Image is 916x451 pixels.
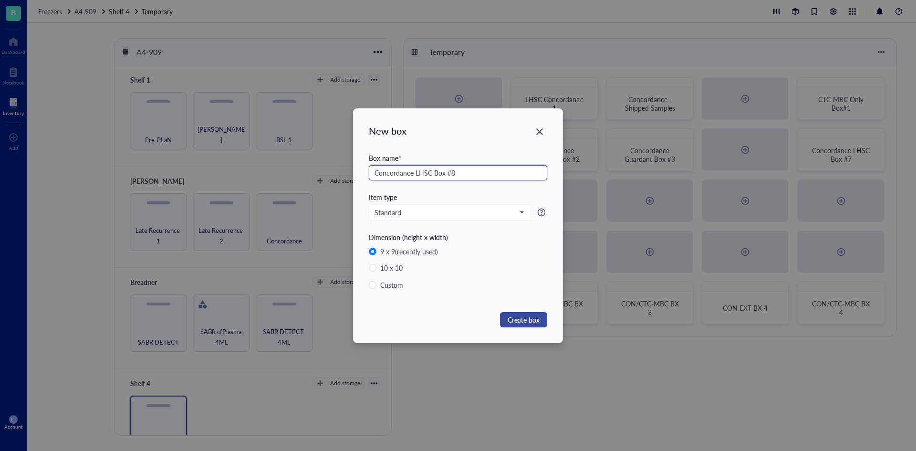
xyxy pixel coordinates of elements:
span: Create box [508,315,540,325]
div: New box [369,124,547,137]
button: Close [532,124,547,139]
span: Close [532,126,547,137]
div: Item type [369,192,547,202]
div: Dimension (height x width) [369,232,547,242]
div: Custom [380,280,403,290]
div: Box name [369,153,547,163]
button: Create box [500,312,547,327]
input: e.g. DNA protein [369,165,547,180]
div: 10 x 10 [380,262,403,273]
span: Standard [375,208,523,217]
div: 9 x 9 (recently used) [380,246,438,257]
